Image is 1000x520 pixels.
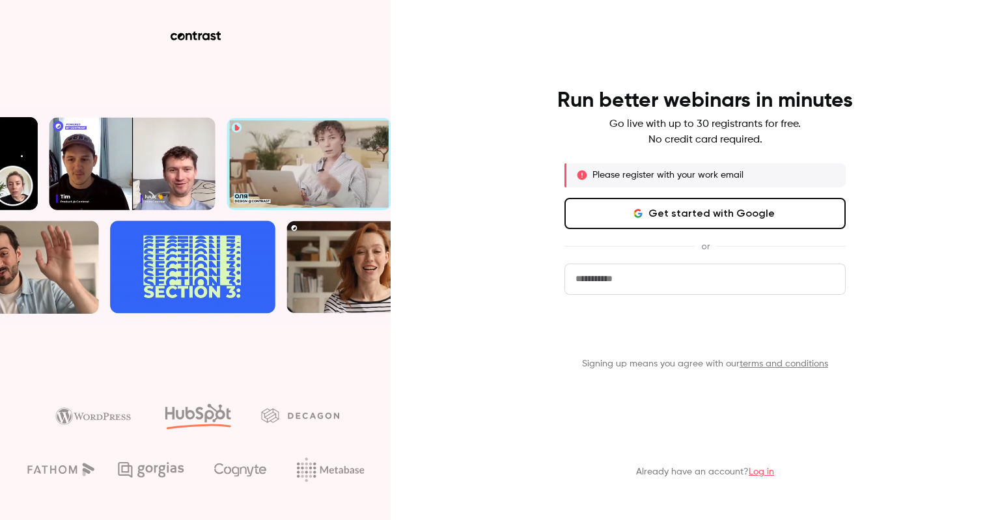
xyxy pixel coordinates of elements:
p: Please register with your work email [592,169,743,182]
span: or [695,239,716,253]
h4: Run better webinars in minutes [557,88,853,114]
a: terms and conditions [740,359,828,368]
img: decagon [261,408,339,422]
p: Go live with up to 30 registrants for free. No credit card required. [609,116,801,148]
button: Get started with Google [564,198,846,229]
p: Signing up means you agree with our [564,357,846,370]
button: Get started [564,316,846,347]
a: Log in [749,467,774,476]
p: Already have an account? [636,465,774,478]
